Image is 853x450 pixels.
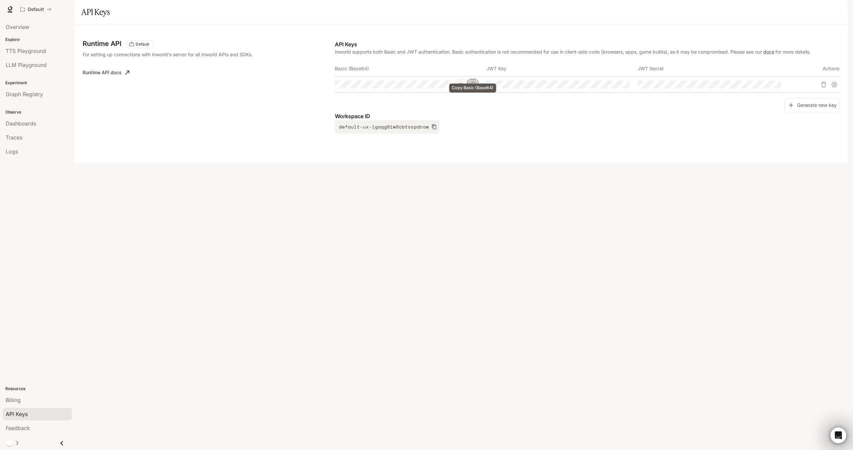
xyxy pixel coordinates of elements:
[133,41,152,47] span: Default
[829,79,840,90] button: Suspend API key
[486,61,638,77] th: JWT Key
[335,61,486,77] th: Basic (Base64)
[830,427,846,443] iframe: Intercom live chat
[449,84,496,93] div: Copy Basic (Base64)
[127,40,153,48] div: These keys will apply to your current workspace only
[17,3,54,16] button: All workspaces
[785,98,840,112] button: Generate new key
[818,79,829,90] button: Delete API key
[83,40,121,47] h3: Runtime API
[638,61,789,77] th: JWT Secret
[335,40,840,48] p: API Keys
[335,48,840,55] p: Inworld supports both Basic and JWT authentication. Basic authentication is not recommended for u...
[335,120,439,133] button: default-ux-igaqg9iw0cbtospdrow
[467,79,478,90] button: Copy Basic (Base64)
[28,7,44,12] p: Default
[80,66,132,79] a: Runtime API docs
[83,51,268,58] p: For setting up connections with Inworld's server for all Inworld APIs and SDKs.
[789,61,840,77] th: Actions
[335,112,840,120] p: Workspace ID
[763,49,774,55] a: docs
[81,5,110,19] h1: API Keys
